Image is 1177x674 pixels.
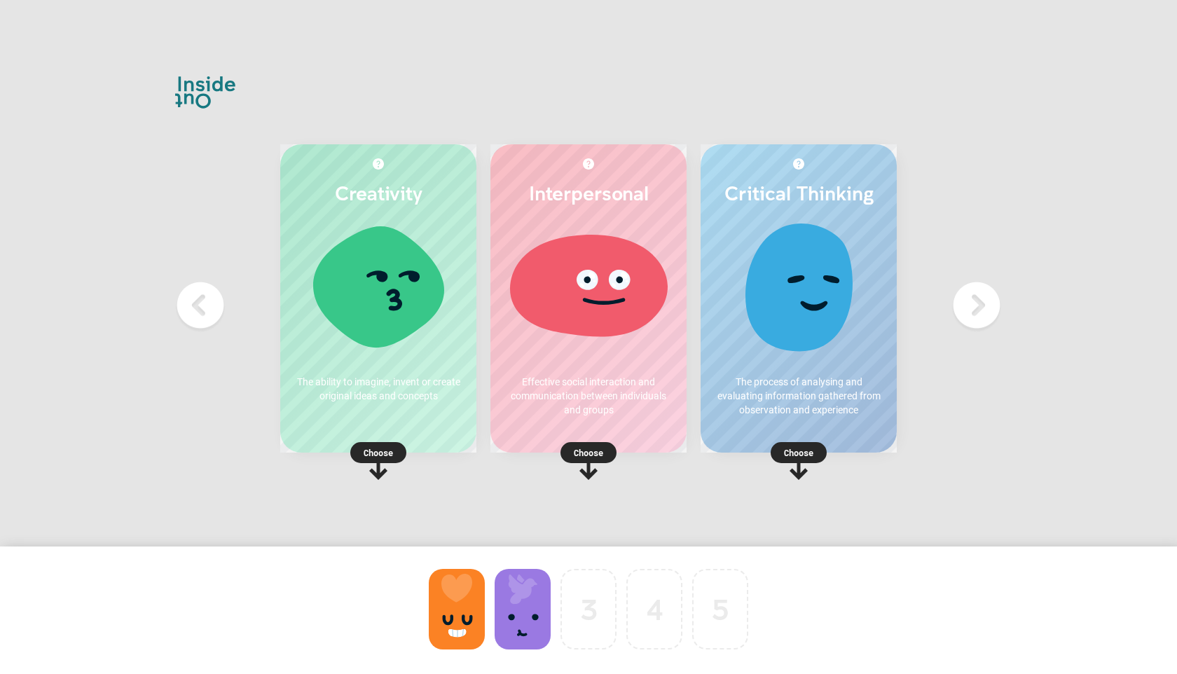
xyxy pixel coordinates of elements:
img: More about Interpersonal [583,158,594,170]
p: Choose [490,446,687,460]
img: Previous [172,277,228,333]
img: Next [949,277,1005,333]
h2: Critical Thinking [715,181,883,205]
h2: Creativity [294,181,462,205]
h2: Interpersonal [504,181,673,205]
p: Effective social interaction and communication between individuals and groups [504,375,673,417]
p: The process of analysing and evaluating information gathered from observation and experience [715,375,883,417]
p: The ability to imagine, invent or create original ideas and concepts [294,375,462,403]
img: More about Creativity [373,158,384,170]
img: More about Critical Thinking [793,158,804,170]
p: Choose [701,446,897,460]
p: Choose [280,446,476,460]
